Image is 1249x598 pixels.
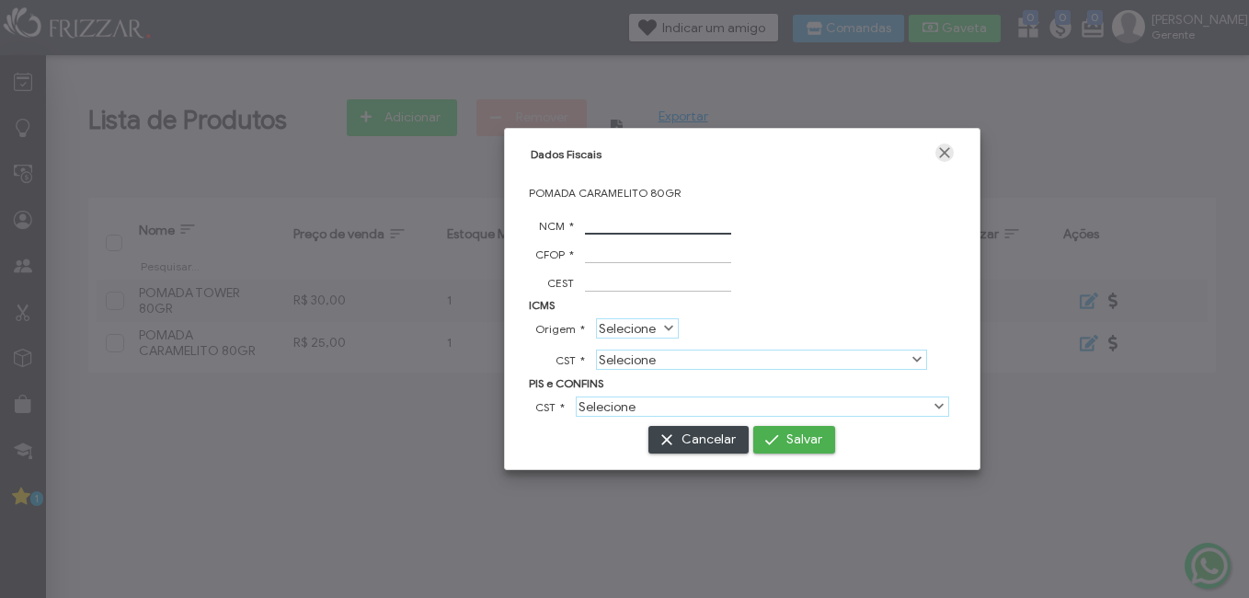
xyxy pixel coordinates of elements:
[682,426,736,454] span: Cancelar
[597,351,910,369] label: Selecione
[535,400,565,414] label: CST
[935,144,954,162] a: Fechar
[577,397,932,416] label: Selecione
[597,319,661,338] label: Selecione
[535,247,574,261] label: CFOP
[786,426,822,454] span: Salvar
[556,353,585,367] label: CST
[529,390,956,423] table: CST
[529,312,934,376] table: ICMS
[529,298,555,312] strong: ICMS
[753,426,835,454] button: Salvar
[529,186,956,200] p: POMADA CARAMELITO 80GR
[535,322,585,336] label: Origem
[648,426,749,454] button: Cancelar
[539,219,574,233] label: NCM
[531,147,602,161] span: Dados Fiscais
[547,276,574,290] label: CEST
[529,376,603,390] strong: PIS e CONFINS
